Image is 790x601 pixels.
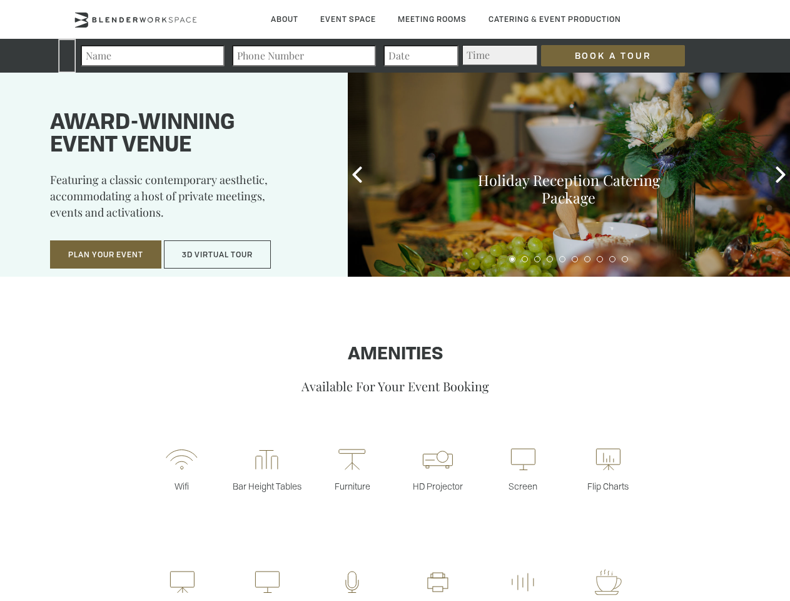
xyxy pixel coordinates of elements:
h1: Amenities [39,345,751,365]
p: Available For Your Event Booking [39,378,751,394]
h1: Award-winning event venue [50,112,317,157]
input: Date [383,45,458,66]
p: Bar Height Tables [225,480,310,492]
p: HD Projector [395,480,480,492]
input: Phone Number [232,45,376,66]
button: 3D Virtual Tour [164,240,271,269]
p: Screen [480,480,565,492]
p: Featuring a classic contemporary aesthetic, accommodating a host of private meetings, events and ... [50,172,317,229]
input: Name [81,45,225,66]
p: Furniture [310,480,395,492]
a: Holiday Reception Catering Package [478,170,660,207]
p: Flip Charts [565,480,651,492]
button: Plan Your Event [50,240,161,269]
input: Book a Tour [541,45,685,66]
p: Wifi [139,480,224,492]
